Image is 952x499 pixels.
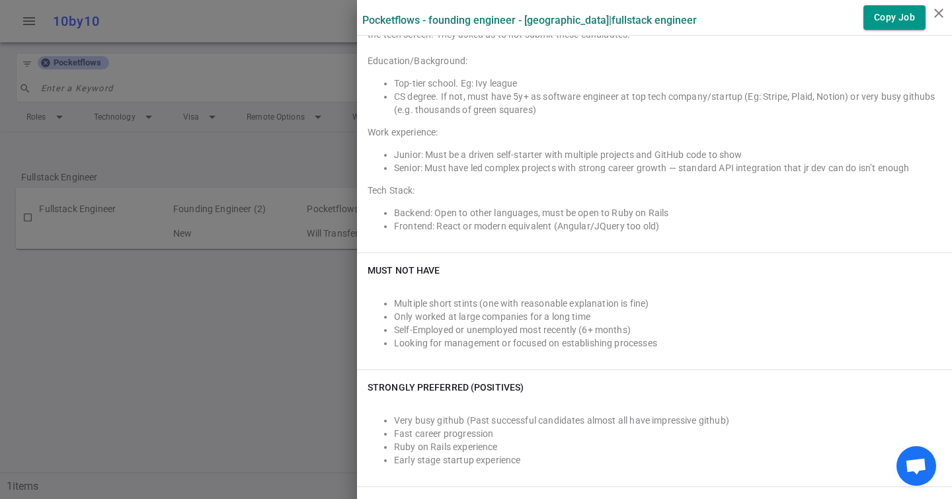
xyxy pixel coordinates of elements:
[362,14,697,26] label: Pocketflows - Founding Engineer - [GEOGRAPHIC_DATA] | Fullstack Engineer
[394,427,941,440] li: Fast career progression
[394,414,941,427] li: Very busy github (Past successful candidates almost all have impressive github)
[394,90,941,116] li: CS degree. If not, must have 5y+ as software engineer at top tech company/startup (Eg: Stripe, Pl...
[394,297,941,310] li: Multiple short stints (one with reasonable explanation is fine)
[394,440,941,453] li: Ruby on Rails experience
[368,126,941,139] div: Work experience:
[368,264,440,277] h6: Must NOT Have
[931,5,947,21] i: close
[394,206,941,219] li: Backend: Open to other languages, must be open to Ruby on Rails
[394,323,941,336] li: Self-Employed or unemployed most recently (6+ months)
[394,310,941,323] li: Only worked at large companies for a long time
[863,5,926,30] button: Copy Job
[394,219,941,233] li: Frontend: React or modern equivalent (Angular/JQuery too old)
[394,77,941,90] li: Top-tier school. Eg: Ivy league
[394,161,941,174] li: Senior: Must have led complex projects with strong career growth — standard API integration that ...
[394,148,941,161] li: Junior: Must be a driven self-starter with multiple projects and GitHub code to show
[394,453,941,467] li: Early stage startup experience
[368,381,524,394] h6: Strongly Preferred (Positives)
[368,54,941,67] div: Education/Background:
[368,184,941,197] div: Tech Stack:
[896,446,936,486] div: Open chat
[394,336,941,350] li: Looking for management or focused on establishing processes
